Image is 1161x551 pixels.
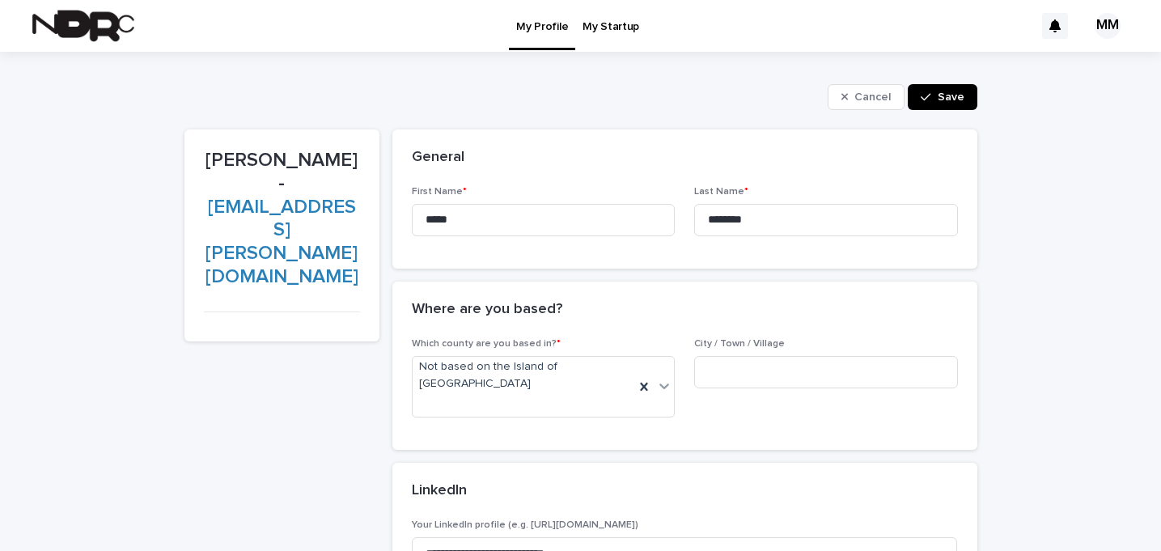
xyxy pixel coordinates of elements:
span: Cancel [854,91,891,103]
span: First Name [412,187,467,197]
button: Cancel [828,84,905,110]
span: City / Town / Village [694,339,785,349]
h2: LinkedIn [412,482,467,500]
img: fPh53EbzTSOZ76wyQ5GQ [32,10,134,42]
a: [EMAIL_ADDRESS][PERSON_NAME][DOMAIN_NAME] [206,197,358,286]
span: Which county are you based in? [412,339,561,349]
h2: Where are you based? [412,301,562,319]
span: Last Name [694,187,748,197]
span: Not based on the Island of [GEOGRAPHIC_DATA] [419,358,629,392]
div: MM [1095,13,1121,39]
h2: General [412,149,464,167]
span: Save [938,91,964,103]
span: Your LinkedIn profile (e.g. [URL][DOMAIN_NAME]) [412,520,638,530]
p: [PERSON_NAME] - [204,149,360,289]
button: Save [908,84,977,110]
